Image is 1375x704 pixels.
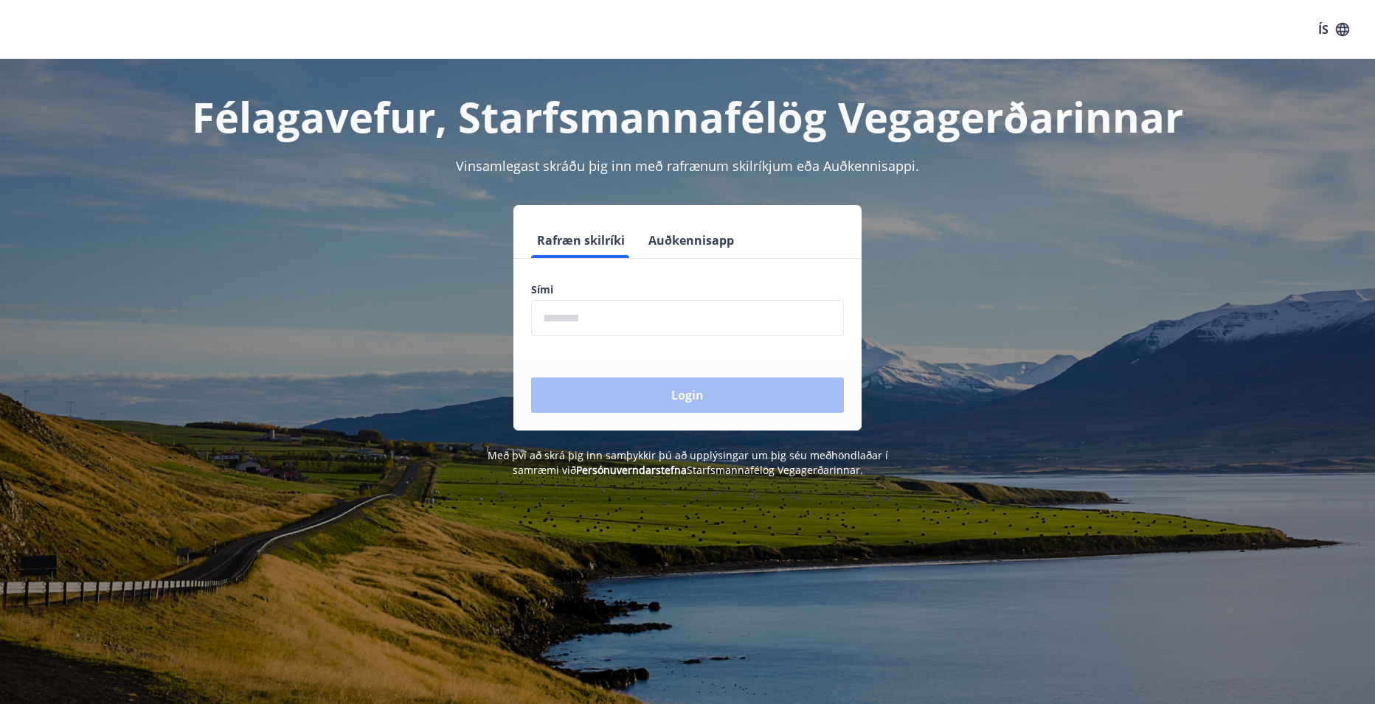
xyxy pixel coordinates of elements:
button: ÍS [1310,16,1357,43]
label: Sími [531,282,844,297]
a: Persónuverndarstefna [576,463,687,477]
button: Auðkennisapp [643,223,740,258]
button: Rafræn skilríki [531,223,631,258]
h1: Félagavefur, Starfsmannafélög Vegagerðarinnar [174,88,1201,144]
span: Vinsamlegast skráðu þig inn með rafrænum skilríkjum eða Auðkennisappi. [456,157,919,175]
span: Með því að skrá þig inn samþykkir þú að upplýsingar um þig séu meðhöndlaðar í samræmi við Starfsm... [488,448,888,477]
